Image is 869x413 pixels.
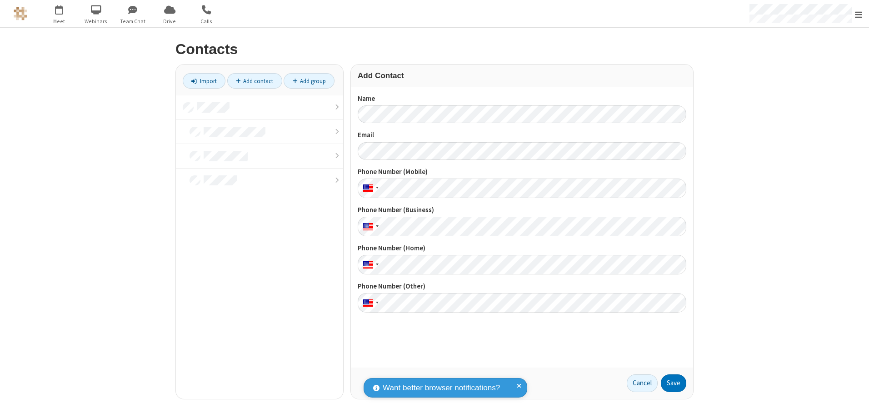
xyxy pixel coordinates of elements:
[183,73,225,89] a: Import
[42,17,76,25] span: Meet
[14,7,27,20] img: QA Selenium DO NOT DELETE OR CHANGE
[358,281,686,292] label: Phone Number (Other)
[116,17,150,25] span: Team Chat
[153,17,187,25] span: Drive
[358,293,381,313] div: United States: + 1
[227,73,282,89] a: Add contact
[358,205,686,215] label: Phone Number (Business)
[358,71,686,80] h3: Add Contact
[358,243,686,254] label: Phone Number (Home)
[627,374,658,393] a: Cancel
[284,73,335,89] a: Add group
[358,167,686,177] label: Phone Number (Mobile)
[358,130,686,140] label: Email
[175,41,694,57] h2: Contacts
[79,17,113,25] span: Webinars
[190,17,224,25] span: Calls
[661,374,686,393] button: Save
[358,217,381,236] div: United States: + 1
[383,382,500,394] span: Want better browser notifications?
[358,255,381,274] div: United States: + 1
[358,179,381,198] div: United States: + 1
[358,94,686,104] label: Name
